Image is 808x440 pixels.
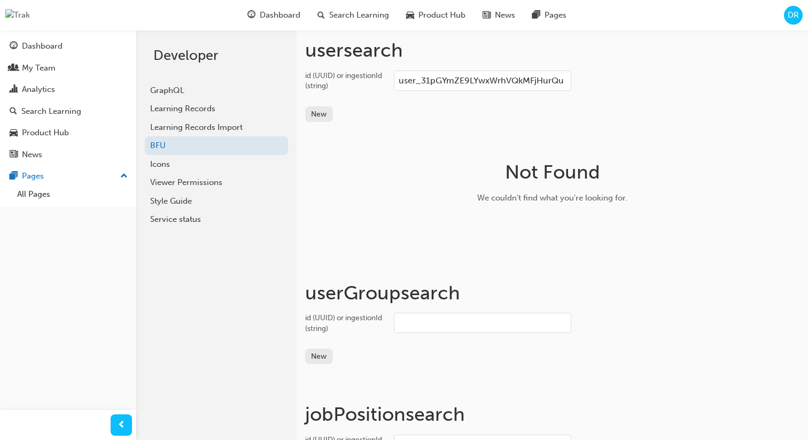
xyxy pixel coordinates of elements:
[145,210,288,229] a: Service status
[22,83,55,96] div: Analytics
[150,121,283,134] div: Learning Records Import
[118,419,126,432] span: prev-icon
[260,9,300,21] span: Dashboard
[305,313,385,334] div: id (UUID) or ingestionId (string)
[247,9,255,22] span: guage-icon
[383,192,722,204] div: We couldn't find what you're looking for.
[309,4,398,26] a: search-iconSearch Learning
[10,150,18,160] span: news-icon
[398,4,474,26] a: car-iconProduct Hub
[317,9,325,22] span: search-icon
[10,128,18,138] span: car-icon
[21,105,81,118] div: Search Learning
[4,166,132,186] button: Pages
[474,4,524,26] a: news-iconNews
[394,71,571,91] input: id (UUID) or ingestionId (string)
[305,403,799,426] h1: jobPosition search
[145,155,288,174] a: Icons
[524,4,575,26] a: pages-iconPages
[150,103,283,115] div: Learning Records
[4,34,132,166] button: DashboardMy TeamAnalyticsSearch LearningProduct HubNews
[145,192,288,211] a: Style Guide
[305,349,333,364] button: New
[10,107,17,117] span: search-icon
[406,9,414,22] span: car-icon
[10,172,18,181] span: pages-icon
[150,176,283,189] div: Viewer Permissions
[22,62,56,74] div: My Team
[305,281,799,305] h1: userGroup search
[4,36,132,56] a: Dashboard
[532,9,540,22] span: pages-icon
[329,9,389,21] span: Search Learning
[4,123,132,143] a: Product Hub
[305,71,385,91] div: id (UUID) or ingestionId (string)
[305,106,333,122] button: New
[13,186,132,203] a: All Pages
[22,40,63,52] div: Dashboard
[145,99,288,118] a: Learning Records
[10,64,18,73] span: people-icon
[10,42,18,51] span: guage-icon
[495,9,515,21] span: News
[145,136,288,155] a: BFU
[153,47,279,64] h2: Developer
[788,9,799,21] span: DR
[150,158,283,171] div: Icons
[4,102,132,121] a: Search Learning
[4,80,132,99] a: Analytics
[22,127,69,139] div: Product Hub
[120,169,128,183] span: up-icon
[5,9,30,21] img: Trak
[305,38,799,62] h1: user search
[145,173,288,192] a: Viewer Permissions
[145,81,288,100] a: GraphQL
[394,313,571,333] input: id (UUID) or ingestionId (string)
[545,9,566,21] span: Pages
[418,9,465,21] span: Product Hub
[22,170,44,182] div: Pages
[4,145,132,165] a: News
[22,149,42,161] div: News
[10,85,18,95] span: chart-icon
[4,58,132,78] a: My Team
[483,9,491,22] span: news-icon
[150,213,283,226] div: Service status
[784,6,803,25] button: DR
[150,84,283,97] div: GraphQL
[145,118,288,137] a: Learning Records Import
[239,4,309,26] a: guage-iconDashboard
[150,195,283,207] div: Style Guide
[383,160,722,184] h1: Not Found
